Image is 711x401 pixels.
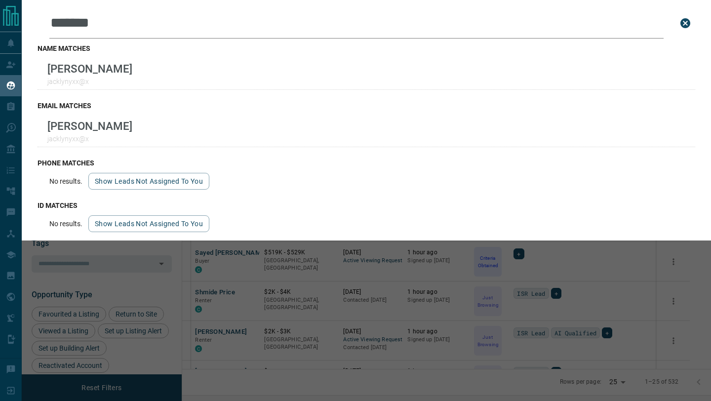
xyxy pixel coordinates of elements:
[49,220,82,228] p: No results.
[47,62,132,75] p: [PERSON_NAME]
[38,201,695,209] h3: id matches
[38,44,695,52] h3: name matches
[88,173,209,190] button: show leads not assigned to you
[675,13,695,33] button: close search bar
[38,102,695,110] h3: email matches
[49,177,82,185] p: No results.
[38,159,695,167] h3: phone matches
[47,78,132,85] p: jacklynyxx@x
[47,135,132,143] p: jacklynyxx@x
[88,215,209,232] button: show leads not assigned to you
[47,120,132,132] p: [PERSON_NAME]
